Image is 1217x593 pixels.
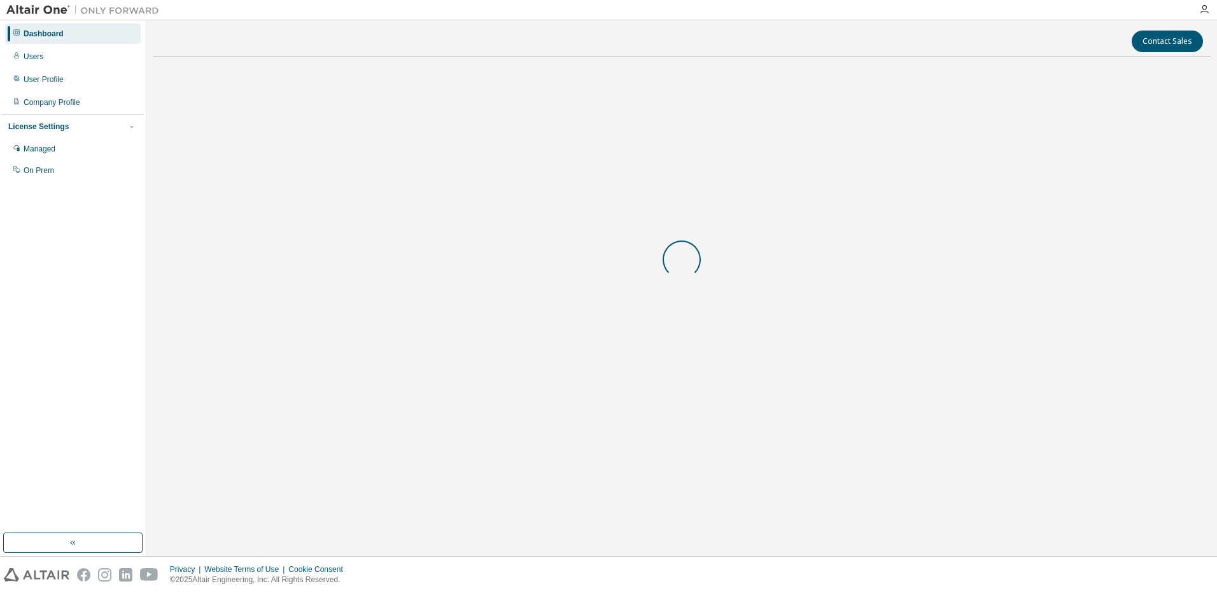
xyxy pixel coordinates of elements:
button: Contact Sales [1132,31,1203,52]
img: youtube.svg [140,568,158,582]
div: Privacy [170,564,204,575]
div: Dashboard [24,29,64,39]
img: linkedin.svg [119,568,132,582]
p: © 2025 Altair Engineering, Inc. All Rights Reserved. [170,575,351,585]
div: Cookie Consent [288,564,350,575]
img: Altair One [6,4,165,17]
img: altair_logo.svg [4,568,69,582]
div: License Settings [8,122,69,132]
div: User Profile [24,74,64,85]
div: Website Terms of Use [204,564,288,575]
div: Users [24,52,43,62]
img: facebook.svg [77,568,90,582]
div: Company Profile [24,97,80,108]
div: Managed [24,144,55,154]
img: instagram.svg [98,568,111,582]
div: On Prem [24,165,54,176]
